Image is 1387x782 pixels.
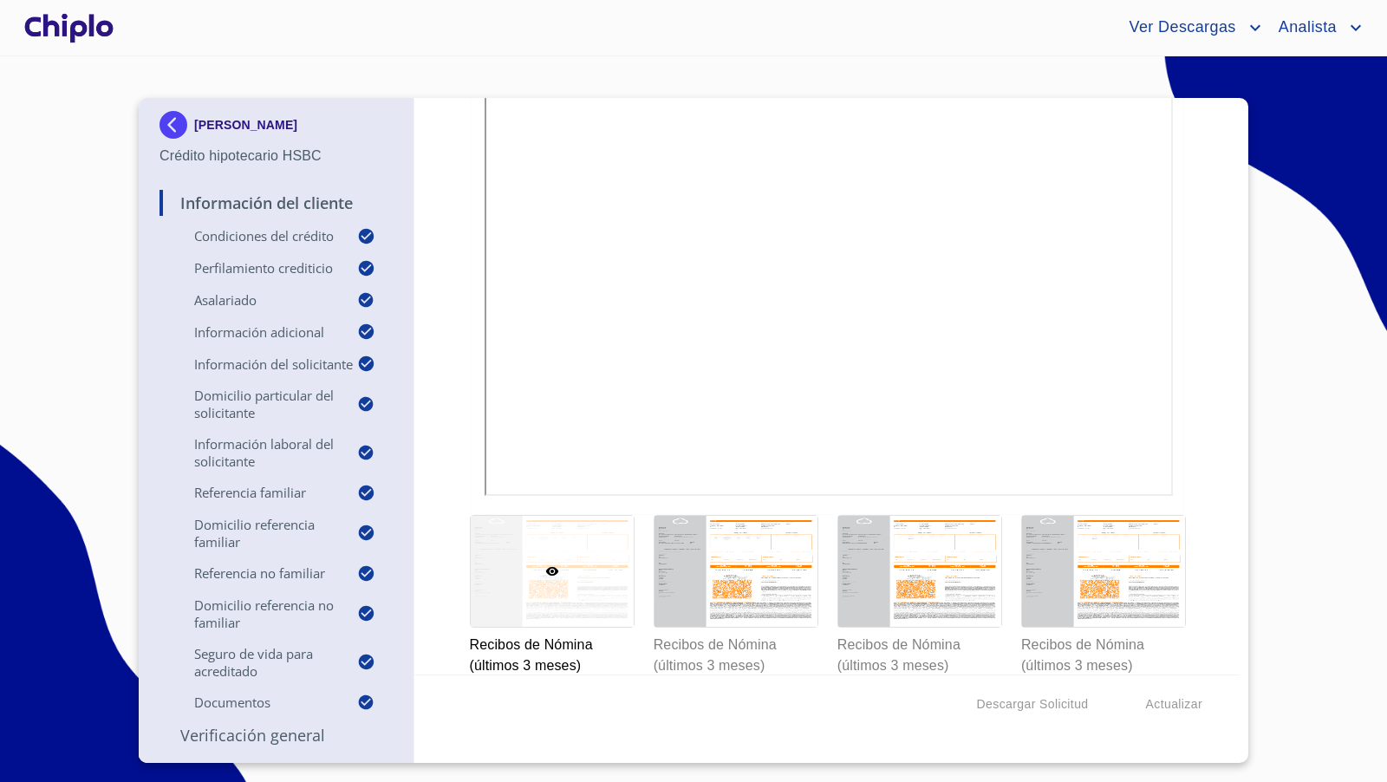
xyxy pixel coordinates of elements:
p: Recibos de Nómina (últimos 3 meses) [837,628,1000,676]
button: Descargar Solicitud [970,688,1096,720]
iframe: Recibos de Nómina (últimos 3 meses) [485,29,1174,496]
p: Información del Solicitante [160,355,357,373]
span: Actualizar [1146,694,1202,715]
img: Docupass spot blue [160,111,194,139]
p: Crédito hipotecario HSBC [160,146,393,166]
p: Información adicional [160,323,357,341]
img: Recibos de Nómina (últimos 3 meses) [838,516,1001,627]
p: Información del Cliente [160,192,393,213]
p: Recibos de Nómina (últimos 3 meses) [654,628,817,676]
p: Documentos [160,694,357,711]
button: account of current user [1266,14,1366,42]
p: Información Laboral del Solicitante [160,435,357,470]
p: Perfilamiento crediticio [160,259,357,277]
p: [PERSON_NAME] [194,118,297,132]
p: Dictamen del Crédito [160,759,393,780]
p: Domicilio Particular del Solicitante [160,387,357,421]
p: Verificación General [160,725,393,746]
button: account of current user [1116,14,1265,42]
p: Referencia Familiar [160,484,357,501]
p: Condiciones del Crédito [160,227,357,244]
p: Seguro de Vida para Acreditado [160,645,357,680]
div: [PERSON_NAME] [160,111,393,146]
span: Ver Descargas [1116,14,1244,42]
span: Descargar Solicitud [977,694,1089,715]
p: Referencia No Familiar [160,564,357,582]
p: Domicilio Referencia Familiar [160,516,357,551]
p: Domicilio Referencia No Familiar [160,596,357,631]
p: Asalariado [160,291,357,309]
p: Recibos de Nómina (últimos 3 meses) [470,628,633,676]
img: Recibos de Nómina (últimos 3 meses) [654,516,817,627]
img: Recibos de Nómina (últimos 3 meses) [1022,516,1185,627]
button: Actualizar [1139,688,1209,720]
p: Recibos de Nómina (últimos 3 meses) [1021,628,1184,676]
span: Analista [1266,14,1345,42]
